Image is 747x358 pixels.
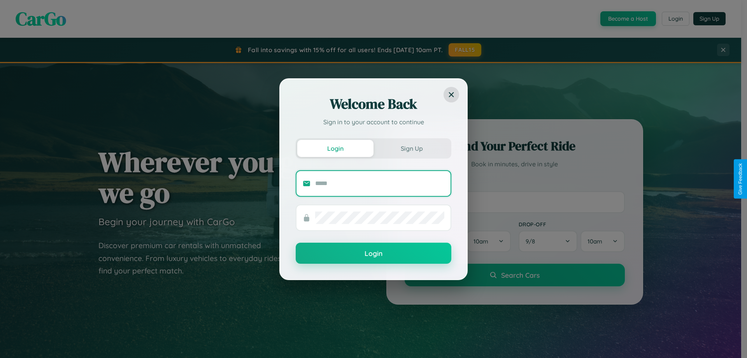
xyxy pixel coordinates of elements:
[738,163,743,195] div: Give Feedback
[296,117,451,127] p: Sign in to your account to continue
[296,243,451,264] button: Login
[373,140,450,157] button: Sign Up
[296,95,451,113] h2: Welcome Back
[297,140,373,157] button: Login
